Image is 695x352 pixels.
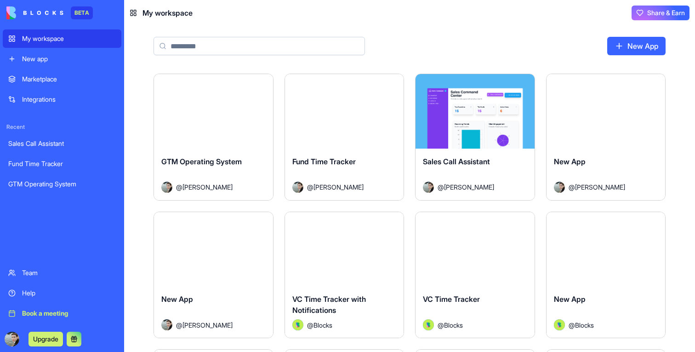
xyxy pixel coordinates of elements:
a: Fund Time Tracker [3,155,121,173]
div: Help [22,289,116,298]
a: New AppAvatar@[PERSON_NAME] [154,212,273,339]
span: [PERSON_NAME] [313,182,364,192]
span: @ [307,182,313,192]
div: Team [22,268,116,277]
span: [PERSON_NAME] [444,182,494,192]
div: BETA [71,6,93,19]
span: @ [438,320,444,330]
div: Integrations [22,95,116,104]
span: @ [176,182,182,192]
span: Fund Time Tracker [292,157,356,166]
a: My workspace [3,29,121,48]
div: New app [22,54,116,63]
span: New App [554,157,586,166]
span: New App [554,294,586,304]
img: Avatar [161,319,172,330]
span: [PERSON_NAME] [182,320,233,330]
img: Avatar [423,319,434,330]
span: Blocks [444,320,463,330]
span: VC Time Tracker with Notifications [292,294,366,315]
div: My workspace [22,34,116,43]
a: GTM Operating System [3,175,121,193]
span: [PERSON_NAME] [182,182,233,192]
a: Book a meeting [3,304,121,323]
img: ACg8ocLgft2zbYhxCVX_QnRk8wGO17UHpwh9gymK_VQRDnGx1cEcXohv=s96-c [5,332,19,346]
div: GTM Operating System [8,179,116,189]
span: Share & Earn [647,8,685,17]
a: Help [3,284,121,302]
img: Avatar [554,319,565,330]
div: Sales Call Assistant [8,139,116,148]
a: GTM Operating SystemAvatar@[PERSON_NAME] [154,74,273,201]
a: Fund Time TrackerAvatar@[PERSON_NAME] [285,74,404,201]
span: GTM Operating System [161,157,242,166]
span: [PERSON_NAME] [575,182,625,192]
span: Blocks [313,320,332,330]
span: VC Time Tracker [423,294,480,304]
div: Book a meeting [22,309,116,318]
a: Upgrade [28,334,63,343]
a: VC Time TrackerAvatar@Blocks [415,212,535,339]
a: Sales Call AssistantAvatar@[PERSON_NAME] [415,74,535,201]
span: New App [161,294,193,304]
a: Integrations [3,90,121,109]
span: @ [438,182,444,192]
span: Recent [3,123,121,131]
img: Avatar [292,319,303,330]
button: Upgrade [28,332,63,346]
img: Avatar [554,182,565,193]
span: @ [569,320,575,330]
span: Blocks [575,320,594,330]
a: New app [3,50,121,68]
a: Sales Call Assistant [3,134,121,153]
img: logo [6,6,63,19]
img: Avatar [292,182,303,193]
img: Avatar [423,182,434,193]
a: BETA [6,6,93,19]
span: @ [176,320,182,330]
a: Team [3,264,121,282]
div: Marketplace [22,75,116,84]
a: New AppAvatar@Blocks [546,212,666,339]
span: Sales Call Assistant [423,157,490,166]
a: VC Time Tracker with NotificationsAvatar@Blocks [285,212,404,339]
a: New AppAvatar@[PERSON_NAME] [546,74,666,201]
div: Fund Time Tracker [8,159,116,168]
button: Share & Earn [632,6,689,20]
span: @ [307,320,313,330]
a: Marketplace [3,70,121,88]
span: @ [569,182,575,192]
a: New App [607,37,666,55]
img: Avatar [161,182,172,193]
span: My workspace [142,7,193,18]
